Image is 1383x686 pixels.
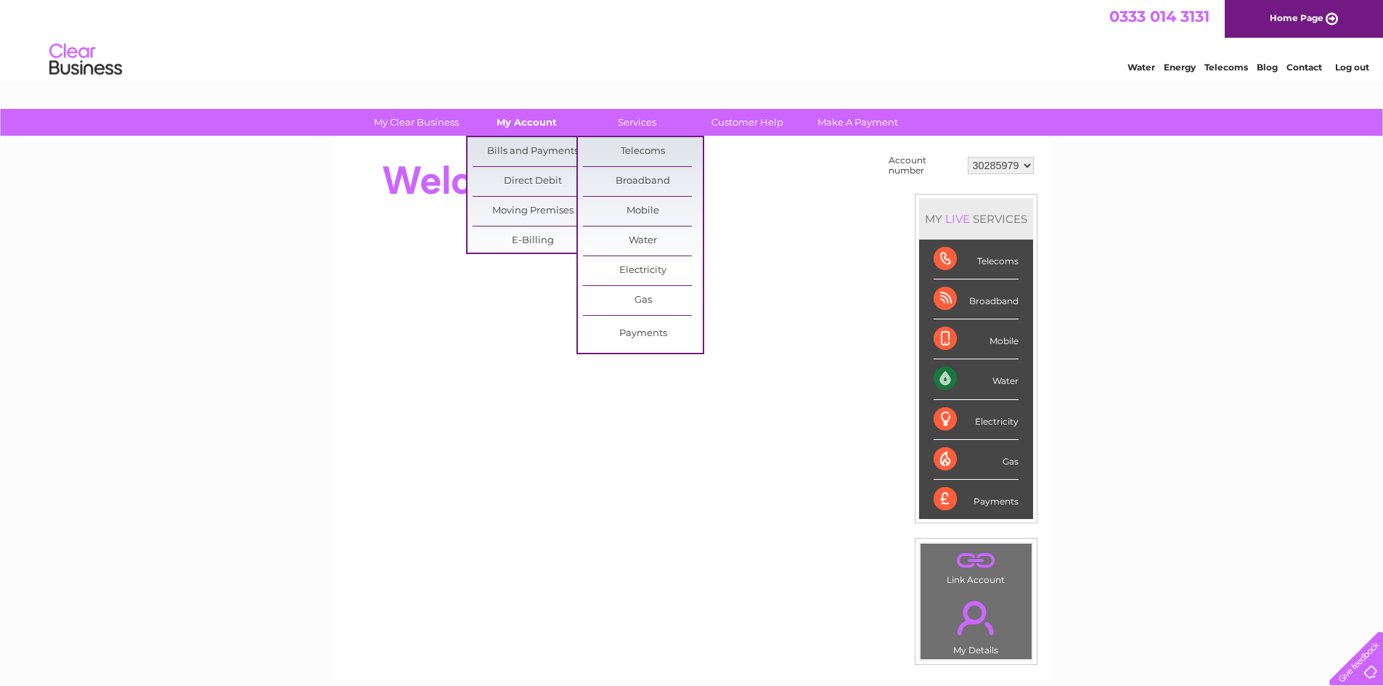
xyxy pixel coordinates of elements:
[467,109,587,136] a: My Account
[1127,62,1155,73] a: Water
[583,137,703,166] a: Telecoms
[583,256,703,285] a: Electricity
[1286,62,1322,73] a: Contact
[934,480,1019,519] div: Payments
[1335,62,1369,73] a: Log out
[924,547,1028,573] a: .
[473,226,592,256] a: E-Billing
[49,38,123,82] img: logo.png
[583,286,703,315] a: Gas
[349,8,1035,70] div: Clear Business is a trading name of Verastar Limited (registered in [GEOGRAPHIC_DATA] No. 3667643...
[473,137,592,166] a: Bills and Payments
[934,279,1019,319] div: Broadband
[473,167,592,196] a: Direct Debit
[583,319,703,348] a: Payments
[920,543,1032,589] td: Link Account
[924,592,1028,643] a: .
[1109,7,1209,25] a: 0333 014 3131
[583,197,703,226] a: Mobile
[919,198,1033,240] div: MY SERVICES
[1164,62,1196,73] a: Energy
[583,167,703,196] a: Broadband
[934,319,1019,359] div: Mobile
[934,359,1019,399] div: Water
[1204,62,1248,73] a: Telecoms
[688,109,807,136] a: Customer Help
[356,109,476,136] a: My Clear Business
[885,152,964,179] td: Account number
[577,109,697,136] a: Services
[473,197,592,226] a: Moving Premises
[942,212,973,226] div: LIVE
[1257,62,1278,73] a: Blog
[798,109,918,136] a: Make A Payment
[934,240,1019,279] div: Telecoms
[583,226,703,256] a: Water
[934,440,1019,480] div: Gas
[920,589,1032,660] td: My Details
[934,400,1019,440] div: Electricity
